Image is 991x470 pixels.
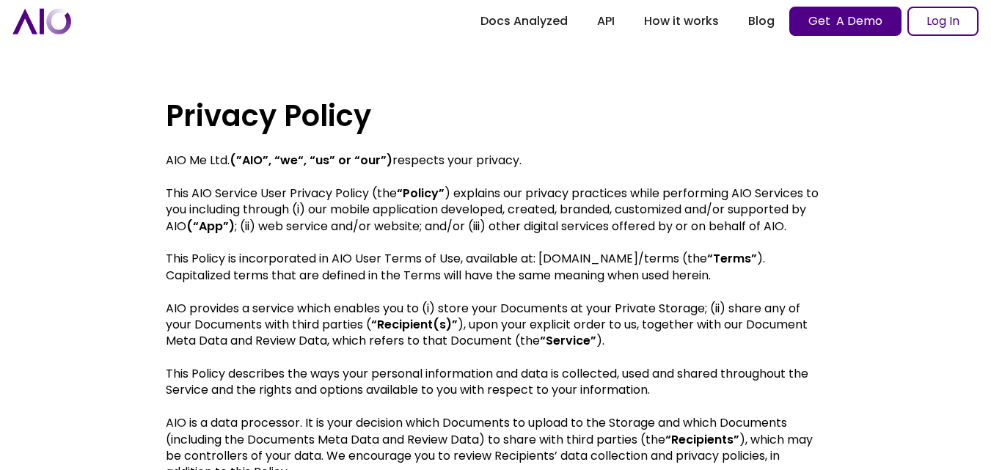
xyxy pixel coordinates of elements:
strong: “Recipient(s)” [371,316,458,333]
p: AIO provides a service which enables you to (i) store your Documents at your Private Storage; (ii... [166,284,826,350]
a: Docs Analyzed [466,8,582,34]
a: home [12,8,71,34]
h2: Privacy Policy [166,59,371,135]
strong: “Policy” [397,185,445,202]
a: Get A Demo [789,7,902,36]
p: This Policy is incorporated in AIO User Terms of Use, available at: [DOMAIN_NAME]/terms (the ). C... [166,235,826,284]
a: Log In [907,7,979,36]
a: How it works [629,8,734,34]
strong: “Service” [540,332,596,349]
p: This Policy describes the ways your personal information and data is collected, used and shared t... [166,350,826,399]
a: Blog [734,8,789,34]
strong: “Terms” [707,250,757,267]
a: API [582,8,629,34]
strong: (”AIO”, “we“, “us” or “our”) [230,152,392,169]
p: This AIO Service User Privacy Policy (the ) explains our privacy practices while performing AIO S... [166,169,826,235]
strong: (“App”) [186,218,235,235]
p: AIO Me Ltd. respects your privacy. [166,153,826,169]
strong: “Recipients” [665,431,739,448]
